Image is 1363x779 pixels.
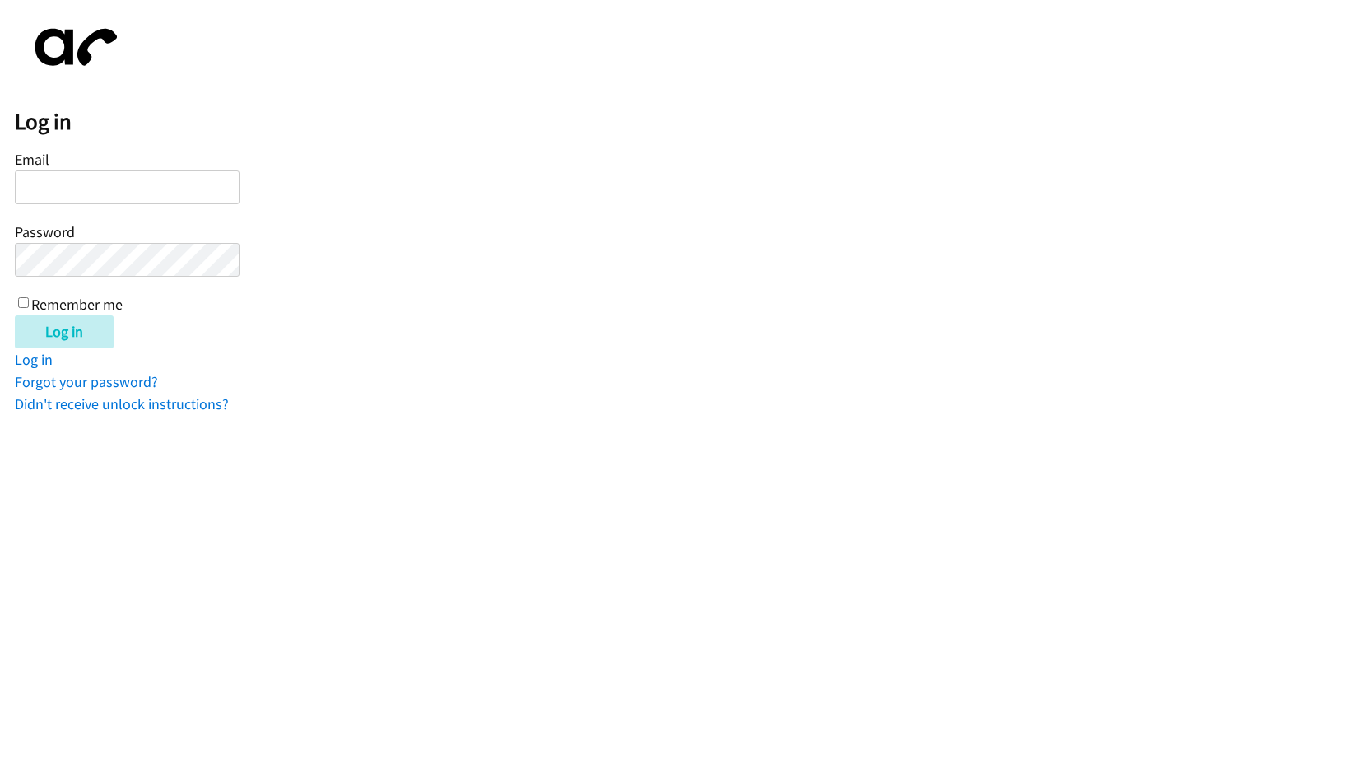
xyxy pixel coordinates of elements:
a: Forgot your password? [15,372,158,391]
img: aphone-8a226864a2ddd6a5e75d1ebefc011f4aa8f32683c2d82f3fb0802fe031f96514.svg [15,15,130,80]
label: Email [15,150,49,169]
input: Log in [15,315,114,348]
label: Password [15,222,75,241]
a: Log in [15,350,53,369]
h2: Log in [15,108,1363,136]
label: Remember me [31,295,123,314]
a: Didn't receive unlock instructions? [15,394,229,413]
